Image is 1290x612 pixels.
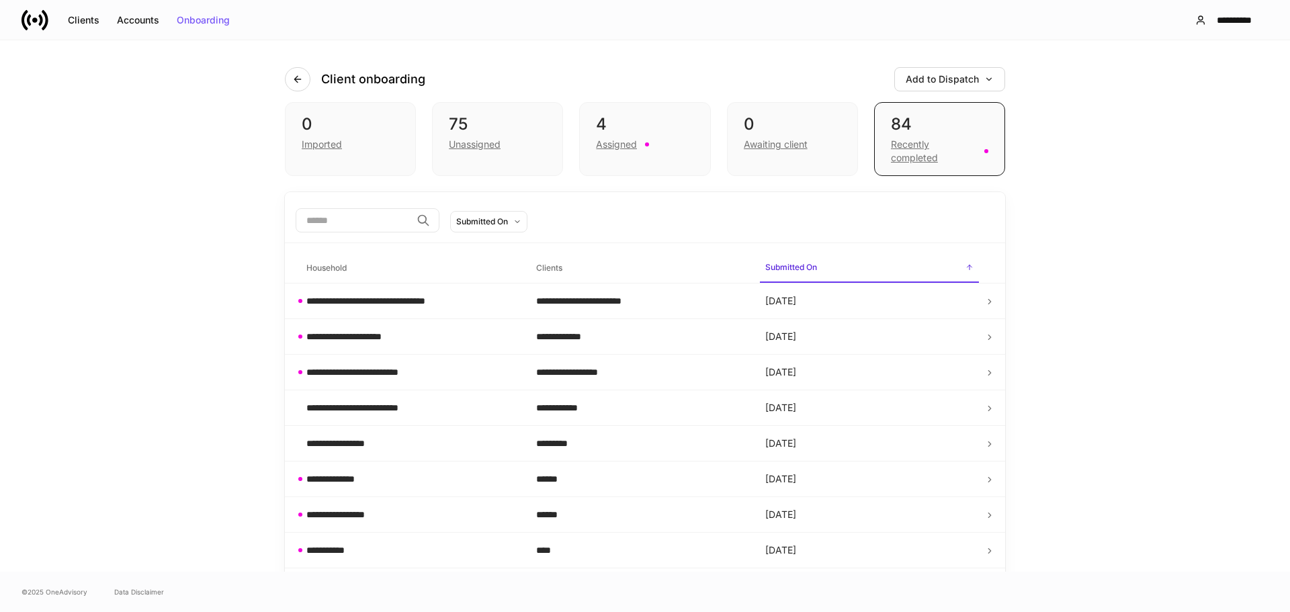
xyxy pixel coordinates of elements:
[765,261,817,273] h6: Submitted On
[755,390,984,426] td: [DATE]
[906,75,994,84] div: Add to Dispatch
[321,71,425,87] h4: Client onboarding
[596,114,693,135] div: 4
[177,15,230,25] div: Onboarding
[285,102,416,176] div: 0Imported
[302,138,342,151] div: Imported
[68,15,99,25] div: Clients
[117,15,159,25] div: Accounts
[449,138,501,151] div: Unassigned
[755,355,984,390] td: [DATE]
[891,138,976,165] div: Recently completed
[432,102,563,176] div: 75Unassigned
[755,497,984,533] td: [DATE]
[449,114,546,135] div: 75
[579,102,710,176] div: 4Assigned
[302,114,399,135] div: 0
[894,67,1005,91] button: Add to Dispatch
[755,462,984,497] td: [DATE]
[727,102,858,176] div: 0Awaiting client
[168,9,239,31] button: Onboarding
[891,114,988,135] div: 84
[536,261,562,274] h6: Clients
[755,319,984,355] td: [DATE]
[301,255,520,282] span: Household
[306,261,347,274] h6: Household
[21,586,87,597] span: © 2025 OneAdvisory
[874,102,1005,176] div: 84Recently completed
[596,138,637,151] div: Assigned
[755,568,984,604] td: [DATE]
[114,586,164,597] a: Data Disclaimer
[755,533,984,568] td: [DATE]
[59,9,108,31] button: Clients
[450,211,527,232] button: Submitted On
[760,254,979,283] span: Submitted On
[744,114,841,135] div: 0
[456,215,508,228] div: Submitted On
[531,255,750,282] span: Clients
[108,9,168,31] button: Accounts
[744,138,808,151] div: Awaiting client
[755,426,984,462] td: [DATE]
[755,283,984,319] td: [DATE]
